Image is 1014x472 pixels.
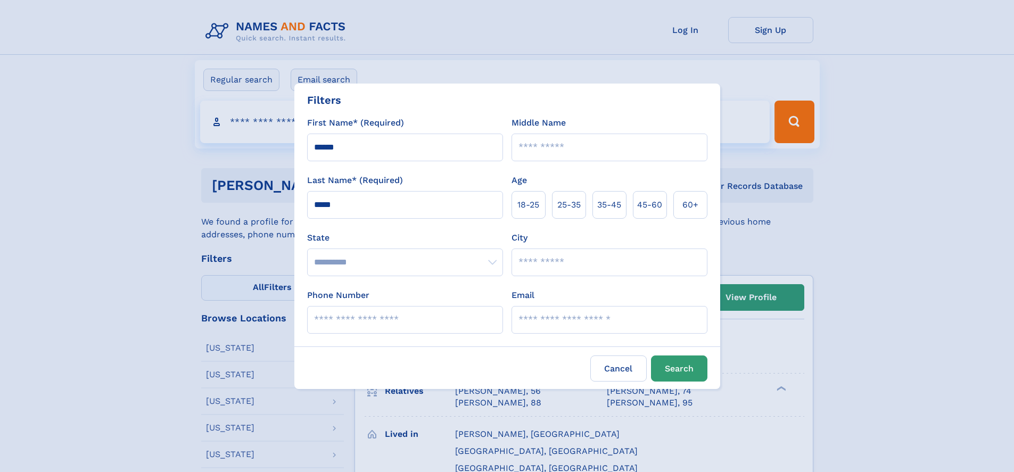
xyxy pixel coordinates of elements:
[637,198,662,211] span: 45‑60
[512,289,534,302] label: Email
[307,92,341,108] div: Filters
[512,174,527,187] label: Age
[512,231,527,244] label: City
[517,198,539,211] span: 18‑25
[307,174,403,187] label: Last Name* (Required)
[651,355,707,382] button: Search
[307,117,404,129] label: First Name* (Required)
[557,198,581,211] span: 25‑35
[512,117,566,129] label: Middle Name
[590,355,647,382] label: Cancel
[307,231,503,244] label: State
[597,198,621,211] span: 35‑45
[307,289,369,302] label: Phone Number
[682,198,698,211] span: 60+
